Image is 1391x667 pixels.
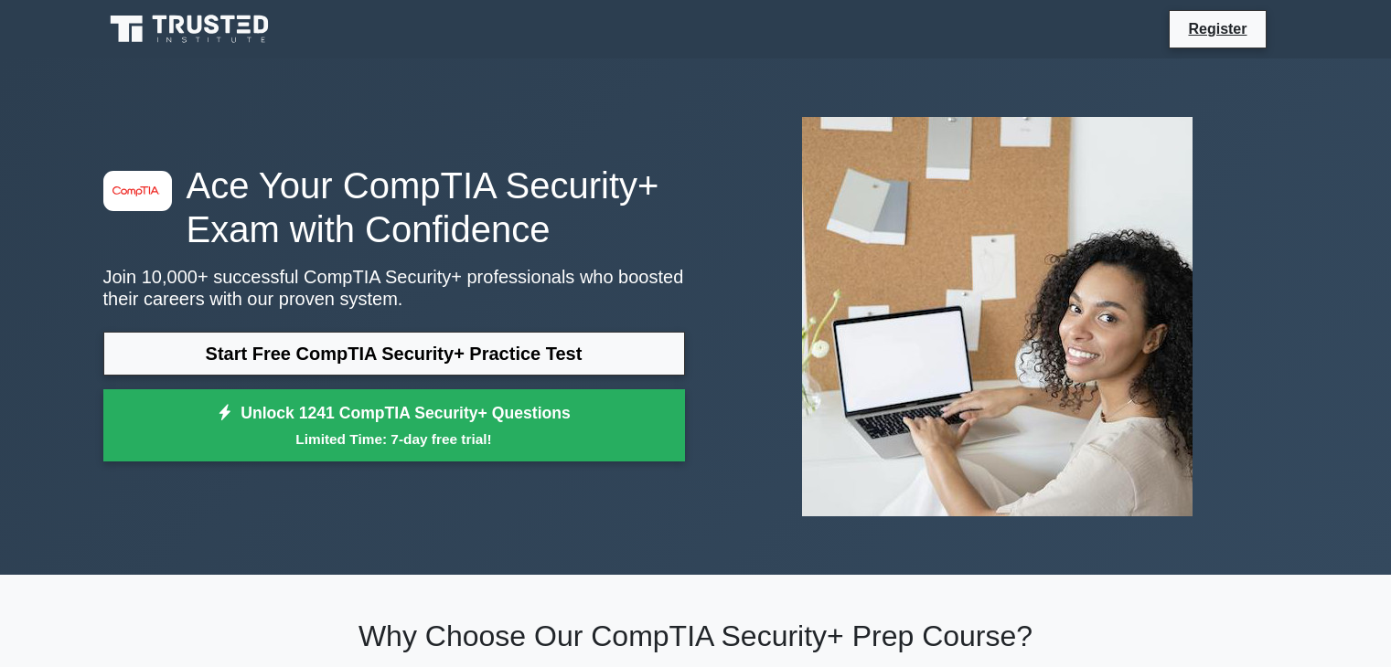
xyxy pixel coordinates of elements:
a: Unlock 1241 CompTIA Security+ QuestionsLimited Time: 7-day free trial! [103,389,685,462]
small: Limited Time: 7-day free trial! [126,429,662,450]
p: Join 10,000+ successful CompTIA Security+ professionals who boosted their careers with our proven... [103,266,685,310]
a: Start Free CompTIA Security+ Practice Test [103,332,685,376]
h2: Why Choose Our CompTIA Security+ Prep Course? [103,619,1289,653]
a: Register [1177,17,1257,40]
h1: Ace Your CompTIA Security+ Exam with Confidence [103,164,685,251]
